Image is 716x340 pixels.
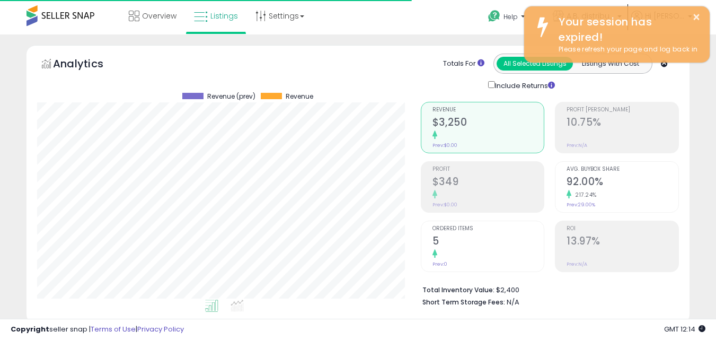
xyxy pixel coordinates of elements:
[11,325,184,335] div: seller snap | |
[422,285,494,294] b: Total Inventory Value:
[422,298,505,307] b: Short Term Storage Fees:
[567,142,587,149] small: Prev: N/A
[692,11,701,24] button: ×
[567,107,678,113] span: Profit [PERSON_NAME]
[286,93,313,100] span: Revenue
[488,10,501,23] i: Get Help
[432,142,457,149] small: Prev: $0.00
[551,45,702,55] div: Please refresh your page and log back in
[503,12,518,21] span: Help
[567,235,678,249] h2: 13.97%
[567,261,587,267] small: Prev: N/A
[53,56,124,74] h5: Analytics
[551,14,702,45] div: Your session has expired!
[432,235,544,249] h2: 5
[432,261,447,267] small: Prev: 0
[480,79,568,91] div: Include Returns
[432,116,544,130] h2: $3,250
[432,167,544,172] span: Profit
[137,324,184,334] a: Privacy Policy
[497,57,573,71] button: All Selected Listings
[91,324,136,334] a: Terms of Use
[567,226,678,232] span: ROI
[572,57,649,71] button: Listings With Cost
[480,2,543,34] a: Help
[567,176,678,190] h2: 92.00%
[567,202,595,208] small: Prev: 29.00%
[664,324,705,334] span: 2025-08-11 12:14 GMT
[432,107,544,113] span: Revenue
[567,167,678,172] span: Avg. Buybox Share
[142,11,176,21] span: Overview
[443,59,484,69] div: Totals For
[422,283,671,295] li: $2,400
[432,176,544,190] h2: $349
[507,297,519,307] span: N/A
[11,324,49,334] strong: Copyright
[210,11,238,21] span: Listings
[207,93,255,100] span: Revenue (prev)
[432,202,457,208] small: Prev: $0.00
[432,226,544,232] span: Ordered Items
[567,116,678,130] h2: 10.75%
[571,191,597,199] small: 217.24%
